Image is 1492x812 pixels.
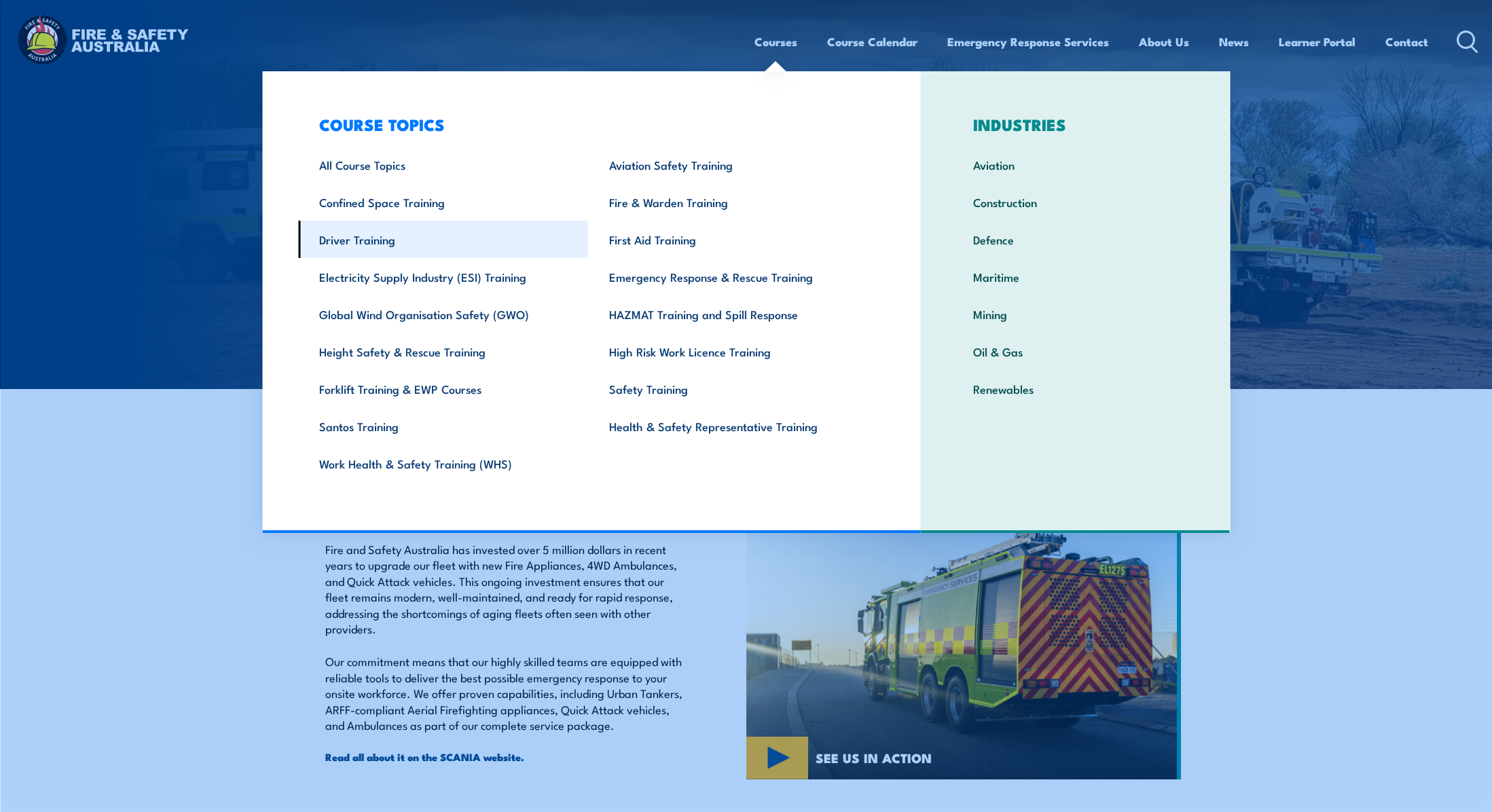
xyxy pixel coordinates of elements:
span: SEE US IN ACTION [816,752,932,764]
h3: INDUSTRIES [952,115,1199,134]
a: Aviation [952,146,1199,183]
a: Renewables [952,370,1199,407]
a: Aviation Safety Training [588,146,878,183]
a: Safety Training [588,370,878,407]
img: MERS VIDEO (3) [746,466,1181,779]
a: Emergency Response Services [947,24,1109,60]
a: Read all about it on the SCANIA website. [325,750,684,764]
a: Oil & Gas [952,333,1199,370]
a: Learner Portal [1279,24,1355,60]
a: Global Wind Organisation Safety (GWO) [298,295,588,333]
a: Confined Space Training [298,183,588,221]
a: Forklift Training & EWP Courses [298,370,588,407]
a: Fire & Warden Training [588,183,878,221]
a: Mining [952,295,1199,333]
a: Height Safety & Rescue Training [298,333,588,370]
p: Fire and Safety Australia has invested over 5 million dollars in recent years to upgrade our flee... [325,541,684,636]
a: News [1219,24,1249,60]
a: Electricity Supply Industry (ESI) Training [298,258,588,295]
h3: COURSE TOPICS [298,115,878,134]
a: First Aid Training [588,221,878,258]
a: All Course Topics [298,146,588,183]
p: Our commitment means that our highly skilled teams are equipped with reliable tools to deliver th... [325,653,684,733]
a: Defence [952,221,1199,258]
a: Health & Safety Representative Training [588,407,878,445]
a: Courses [754,24,797,60]
a: Driver Training [298,221,588,258]
a: Construction [952,183,1199,221]
a: Santos Training [298,407,588,445]
a: Contact [1385,24,1428,60]
a: Maritime [952,258,1199,295]
a: Work Health & Safety Training (WHS) [298,445,588,482]
a: Course Calendar [827,24,917,60]
a: About Us [1139,24,1189,60]
a: Emergency Response & Rescue Training [588,258,878,295]
a: High Risk Work Licence Training [588,333,878,370]
a: HAZMAT Training and Spill Response [588,295,878,333]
